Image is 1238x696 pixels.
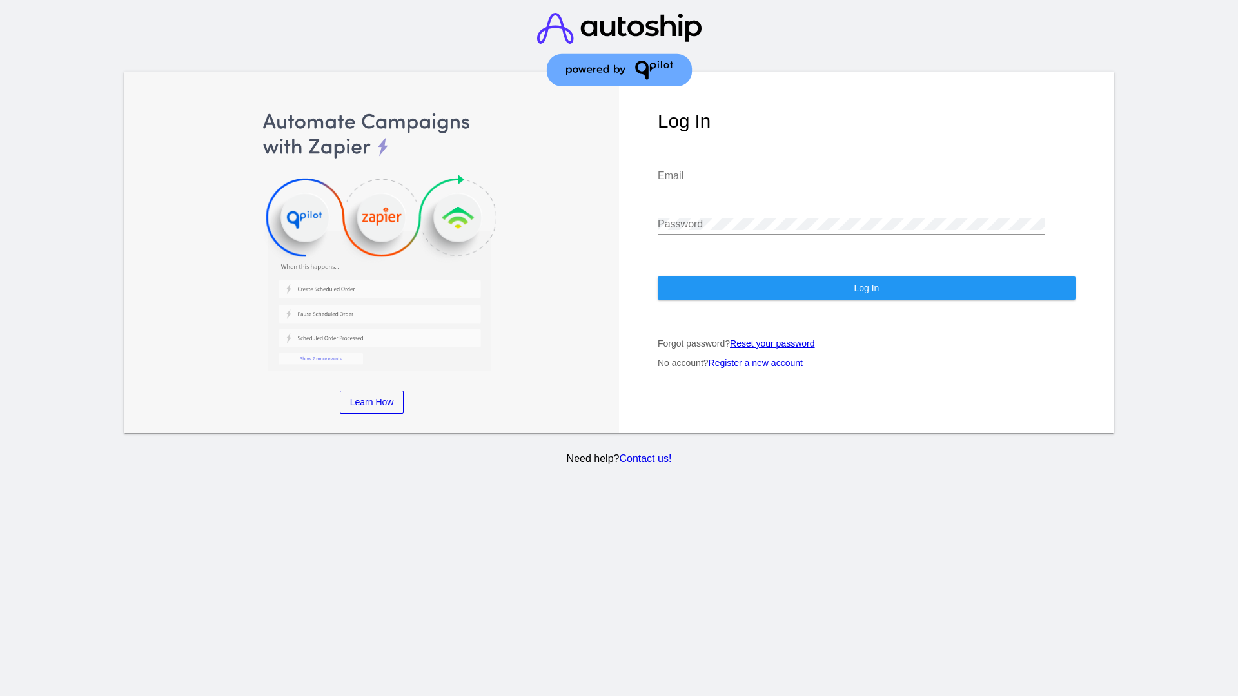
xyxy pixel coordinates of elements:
span: Learn How [350,397,394,407]
a: Register a new account [709,358,803,368]
span: Log In [854,283,879,293]
h1: Log In [658,110,1076,132]
p: Forgot password? [658,338,1076,349]
a: Learn How [340,391,404,414]
p: Need help? [122,453,1117,465]
a: Contact us! [619,453,671,464]
a: Reset your password [730,338,815,349]
img: Automate Campaigns with Zapier, QPilot and Klaviyo [163,110,581,371]
button: Log In [658,276,1076,300]
p: No account? [658,358,1076,368]
input: Email [658,170,1045,182]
